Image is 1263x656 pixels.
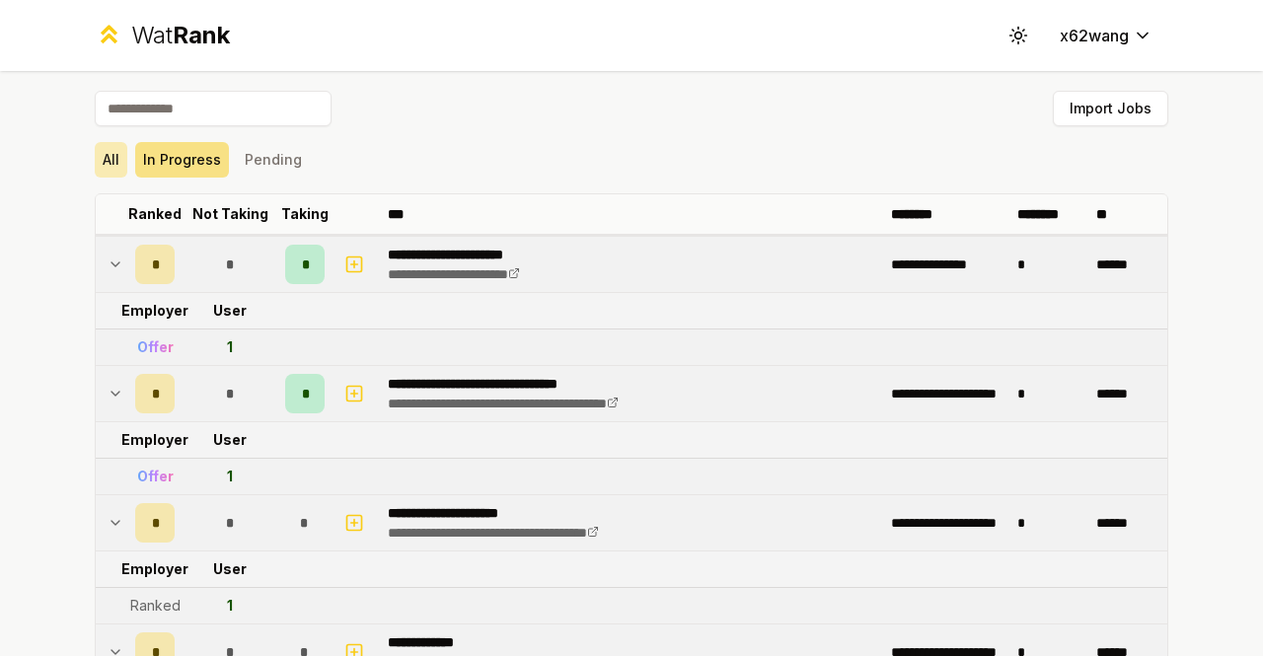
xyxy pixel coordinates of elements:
button: x62wang [1044,18,1168,53]
span: x62wang [1060,24,1129,47]
button: Pending [237,142,310,178]
button: All [95,142,127,178]
p: Ranked [128,204,182,224]
td: User [183,293,277,328]
div: Offer [137,467,174,486]
button: Import Jobs [1053,91,1168,126]
div: Wat [131,20,230,51]
span: Rank [173,21,230,49]
div: Ranked [130,596,181,616]
td: Employer [127,293,183,328]
td: Employer [127,551,183,587]
div: 1 [227,596,233,616]
div: 1 [227,337,233,357]
td: User [183,422,277,458]
p: Not Taking [192,204,268,224]
p: Taking [281,204,329,224]
div: 1 [227,467,233,486]
td: User [183,551,277,587]
a: WatRank [95,20,230,51]
button: In Progress [135,142,229,178]
div: Offer [137,337,174,357]
td: Employer [127,422,183,458]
